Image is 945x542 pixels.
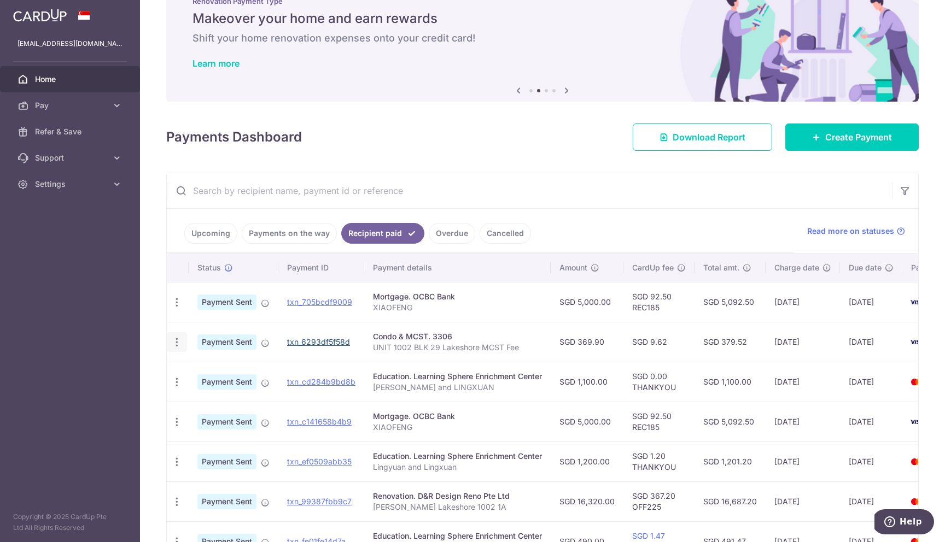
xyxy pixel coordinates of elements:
[840,402,902,441] td: [DATE]
[840,362,902,402] td: [DATE]
[35,74,107,85] span: Home
[840,481,902,521] td: [DATE]
[429,223,475,244] a: Overdue
[287,377,355,386] a: txn_cd284b9bd8b
[35,126,107,137] span: Refer & Save
[242,223,337,244] a: Payments on the way
[192,10,892,27] h5: Makeover your home and earn rewards
[197,414,256,429] span: Payment Sent
[807,226,894,237] span: Read more on statuses
[373,342,542,353] p: UNIT 1002 BLK 29 Lakeshore MCST Fee
[623,282,695,322] td: SGD 92.50 REC185
[373,422,542,433] p: XIAOFENG
[287,297,352,307] a: txn_705bcdf9009
[695,441,766,481] td: SGD 1,201.20
[766,481,840,521] td: [DATE]
[840,441,902,481] td: [DATE]
[373,531,542,541] div: Education. Learning Sphere Enrichment Center
[551,362,623,402] td: SGD 1,100.00
[906,415,927,428] img: Bank Card
[373,371,542,382] div: Education. Learning Sphere Enrichment Center
[849,262,882,273] span: Due date
[373,491,542,502] div: Renovation. D&R Design Reno Pte Ltd
[766,402,840,441] td: [DATE]
[287,457,352,466] a: txn_ef0509abb35
[373,411,542,422] div: Mortgage. OCBC Bank
[623,481,695,521] td: SGD 367.20 OFF225
[197,454,256,469] span: Payment Sent
[373,302,542,313] p: XIAOFENG
[906,495,927,508] img: Bank Card
[551,402,623,441] td: SGD 5,000.00
[632,531,665,540] a: SGD 1.47
[192,32,892,45] h6: Shift your home renovation expenses onto your credit card!
[695,402,766,441] td: SGD 5,092.50
[623,362,695,402] td: SGD 0.00 THANKYOU
[287,337,350,346] a: txn_6293df5f58d
[906,375,927,388] img: Bank Card
[373,462,542,473] p: Lingyuan and Lingxuan
[840,322,902,362] td: [DATE]
[197,334,256,350] span: Payment Sent
[623,322,695,362] td: SGD 9.62
[623,402,695,441] td: SGD 92.50 REC185
[906,335,927,349] img: Bank Card
[167,173,892,208] input: Search by recipient name, payment id or reference
[874,509,934,537] iframe: Opens a widget where you can find more information
[373,451,542,462] div: Education. Learning Sphere Enrichment Center
[480,223,531,244] a: Cancelled
[703,262,739,273] span: Total amt.
[17,38,122,49] p: [EMAIL_ADDRESS][DOMAIN_NAME]
[166,127,302,147] h4: Payments Dashboard
[551,441,623,481] td: SGD 1,200.00
[373,291,542,302] div: Mortgage. OCBC Bank
[633,123,772,151] a: Download Report
[840,282,902,322] td: [DATE]
[766,322,840,362] td: [DATE]
[35,152,107,163] span: Support
[695,322,766,362] td: SGD 379.52
[551,322,623,362] td: SGD 369.90
[287,417,352,426] a: txn_c141658b4b9
[373,382,542,393] p: [PERSON_NAME] and LINGXUAN
[197,374,256,390] span: Payment Sent
[673,131,745,144] span: Download Report
[807,226,905,237] a: Read more on statuses
[364,254,551,282] th: Payment details
[906,455,927,468] img: Bank Card
[632,262,674,273] span: CardUp fee
[373,331,542,342] div: Condo & MCST. 3306
[906,296,927,309] img: Bank Card
[766,282,840,322] td: [DATE]
[35,179,107,190] span: Settings
[774,262,819,273] span: Charge date
[766,441,840,481] td: [DATE]
[695,481,766,521] td: SGD 16,687.20
[695,282,766,322] td: SGD 5,092.50
[197,494,256,509] span: Payment Sent
[35,100,107,111] span: Pay
[287,497,352,506] a: txn_99387fbb9c7
[197,262,221,273] span: Status
[13,9,67,22] img: CardUp
[551,481,623,521] td: SGD 16,320.00
[341,223,424,244] a: Recipient paid
[278,254,364,282] th: Payment ID
[373,502,542,512] p: [PERSON_NAME] Lakeshore 1002 1A
[559,262,587,273] span: Amount
[551,282,623,322] td: SGD 5,000.00
[695,362,766,402] td: SGD 1,100.00
[766,362,840,402] td: [DATE]
[825,131,892,144] span: Create Payment
[192,58,240,69] a: Learn more
[785,123,919,151] a: Create Payment
[197,294,256,310] span: Payment Sent
[184,223,237,244] a: Upcoming
[623,441,695,481] td: SGD 1.20 THANKYOU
